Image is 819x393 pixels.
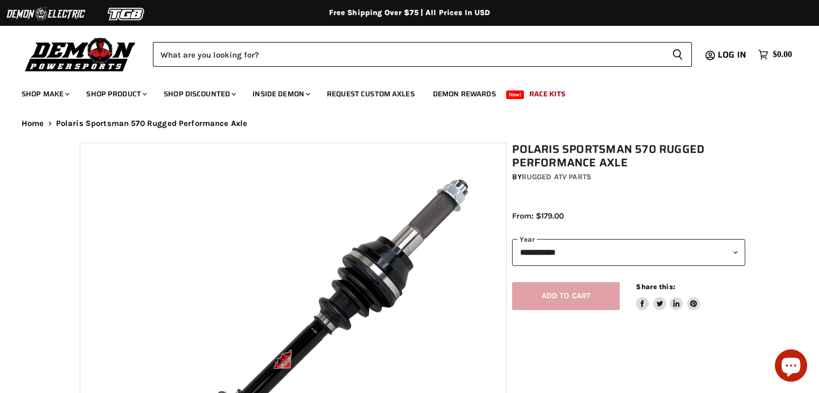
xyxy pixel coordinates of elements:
[522,172,591,181] a: Rugged ATV Parts
[663,42,692,67] button: Search
[425,83,504,105] a: Demon Rewards
[512,211,564,221] span: From: $179.00
[22,119,44,128] a: Home
[244,83,317,105] a: Inside Demon
[319,83,423,105] a: Request Custom Axles
[512,239,745,265] select: year
[22,35,139,73] img: Demon Powersports
[78,83,153,105] a: Shop Product
[773,50,792,60] span: $0.00
[86,4,167,24] img: TGB Logo 2
[13,83,76,105] a: Shop Make
[713,50,753,60] a: Log in
[153,42,663,67] input: Search
[636,283,675,291] span: Share this:
[753,47,797,62] a: $0.00
[521,83,573,105] a: Race Kits
[718,48,746,61] span: Log in
[512,143,745,170] h1: Polaris Sportsman 570 Rugged Performance Axle
[5,4,86,24] img: Demon Electric Logo 2
[13,79,789,105] ul: Main menu
[506,90,524,99] span: New!
[56,119,248,128] span: Polaris Sportsman 570 Rugged Performance Axle
[772,349,810,384] inbox-online-store-chat: Shopify online store chat
[636,282,700,311] aside: Share this:
[153,42,692,67] form: Product
[512,171,745,183] div: by
[156,83,242,105] a: Shop Discounted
